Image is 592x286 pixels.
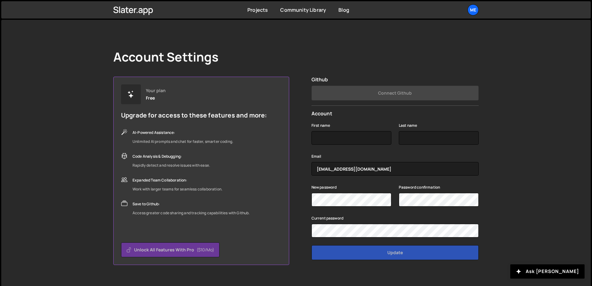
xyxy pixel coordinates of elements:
div: Free [146,96,155,100]
div: Rapidly detect and resolve issues with ease. [133,162,210,169]
a: Projects [247,6,268,13]
div: Your plan [146,88,166,93]
div: Access greater code sharing and tracking capabilities with Github. [133,209,250,217]
h1: Account Settings [113,49,219,64]
h2: Account [311,111,479,117]
span: ($10/mo) [197,247,214,253]
a: Community Library [280,6,326,13]
label: First name [311,122,330,129]
label: New password [311,184,337,190]
label: Last name [399,122,417,129]
div: Save to Github: [133,200,250,208]
button: Connect Github [311,86,479,100]
div: AI-Powered Assistance: [133,129,233,136]
label: Current password [311,215,344,221]
label: Email [311,153,321,160]
div: Unlimited AI prompts and chat for faster, smarter coding. [133,138,233,145]
button: Ask [PERSON_NAME] [510,264,585,279]
div: Expanded Team Collaboration: [133,177,222,184]
h5: Upgrade for access to these features and more: [121,112,267,119]
h2: Github [311,77,479,83]
a: Blog [338,6,349,13]
input: Update [311,245,479,260]
button: Unlock all features with Pro($10/mo) [121,242,220,257]
label: Password confirmation [399,184,440,190]
a: Me [468,4,479,15]
div: Work with larger teams for seamless collaboration. [133,186,222,193]
div: Code Analysis & Debugging: [133,153,210,160]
